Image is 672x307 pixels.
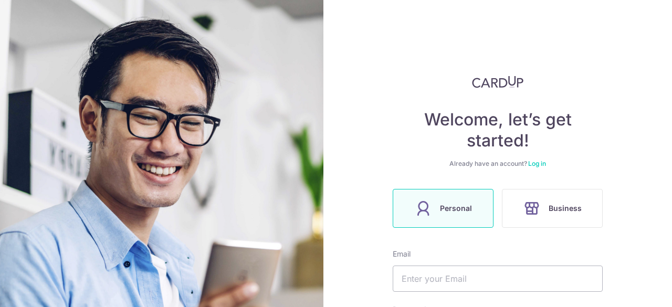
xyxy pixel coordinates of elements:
img: CardUp Logo [472,76,523,88]
h4: Welcome, let’s get started! [393,109,603,151]
span: Business [549,202,582,215]
div: Already have an account? [393,160,603,168]
a: Log in [528,160,546,167]
input: Enter your Email [393,266,603,292]
span: Personal [440,202,472,215]
a: Personal [388,189,498,228]
a: Business [498,189,607,228]
label: Email [393,249,411,259]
